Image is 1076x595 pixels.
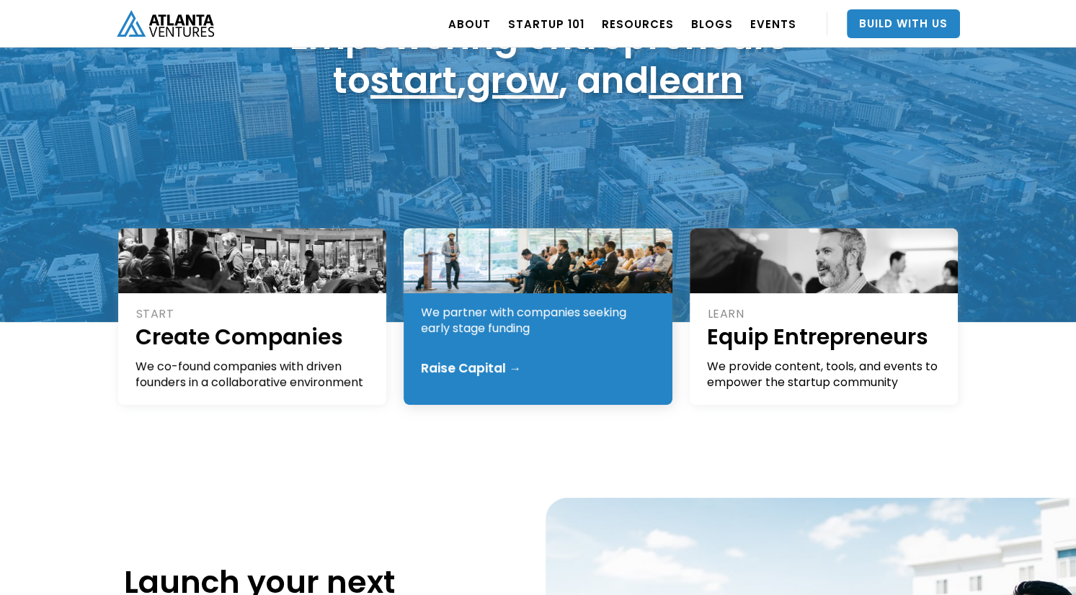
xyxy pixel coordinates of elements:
[466,55,559,106] a: grow
[649,55,743,106] a: learn
[750,4,796,44] a: EVENTS
[602,4,674,44] a: RESOURCES
[690,228,959,405] a: LEARNEquip EntrepreneursWe provide content, tools, and events to empower the startup community
[118,228,387,405] a: STARTCreate CompaniesWe co-found companies with driven founders in a collaborative environment
[448,4,491,44] a: ABOUT
[421,305,657,336] div: We partner with companies seeking early stage funding
[421,268,657,297] h1: Fund Founders
[421,361,521,375] div: Raise Capital →
[404,228,672,405] a: GROWFund FoundersWe partner with companies seeking early stage fundingRaise Capital →
[707,322,943,352] h1: Equip Entrepreneurs
[508,4,584,44] a: Startup 101
[691,4,733,44] a: BLOGS
[707,359,943,390] div: We provide content, tools, and events to empower the startup community
[847,9,960,38] a: Build With Us
[370,55,457,106] a: start
[135,322,371,352] h1: Create Companies
[708,306,943,322] div: LEARN
[290,14,787,102] h1: Empowering entrepreneurs to , , and
[135,359,371,390] div: We co-found companies with driven founders in a collaborative environment
[136,306,371,322] div: START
